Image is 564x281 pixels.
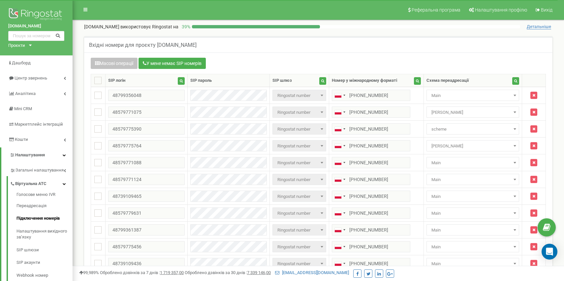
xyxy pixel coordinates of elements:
[429,125,517,134] span: scheme
[16,212,73,225] a: Підключення номерів
[275,209,324,218] span: Ringostat number
[8,23,64,29] a: [DOMAIN_NAME]
[272,107,326,118] span: Ringostat number
[100,270,184,275] span: Оброблено дзвінків за 7 днів :
[332,258,347,269] div: Telephone country code
[272,78,292,84] div: SIP шлюз
[426,207,519,219] span: Main
[332,191,347,202] div: Telephone country code
[332,124,347,134] div: Telephone country code
[8,7,64,23] img: Ringostat logo
[429,192,517,201] span: Main
[15,137,28,142] span: Кошти
[332,78,397,84] div: Номер у міжнародному форматі
[429,158,517,168] span: Main
[332,224,410,235] input: 512 345 678
[332,90,347,101] div: Telephone country code
[10,176,73,190] a: Віртуальна АТС
[275,192,324,201] span: Ringostat number
[15,181,47,187] span: Віртуальна АТС
[188,74,270,87] th: SIP пароль
[8,43,25,49] div: Проєкти
[426,191,519,202] span: Main
[429,259,517,268] span: Main
[332,140,410,151] input: 512 345 678
[475,7,527,13] span: Налаштування профілю
[426,241,519,252] span: Main
[16,192,73,200] a: Голосове меню IVR
[16,167,64,173] span: Загальні налаштування
[426,123,519,135] span: scheme
[84,23,178,30] p: [DOMAIN_NAME]
[272,224,326,235] span: Ringostat number
[332,174,347,185] div: Telephone country code
[16,225,73,244] a: Налаштування вихідного зв’язку
[542,244,557,260] div: Open Intercom Messenger
[332,107,347,117] div: Telephone country code
[275,226,324,235] span: Ringostat number
[272,123,326,135] span: Ringostat number
[16,244,73,257] a: SIP шлюзи
[426,157,519,168] span: Main
[332,140,347,151] div: Telephone country code
[15,152,45,157] span: Налаштування
[275,242,324,252] span: Ringostat number
[275,91,324,100] span: Ringostat number
[429,242,517,252] span: Main
[275,175,324,184] span: Ringostat number
[332,258,410,269] input: 512 345 678
[426,224,519,235] span: Main
[332,207,410,219] input: 512 345 678
[332,208,347,218] div: Telephone country code
[275,125,324,134] span: Ringostat number
[272,174,326,185] span: Ringostat number
[91,58,138,69] button: Масові операції
[272,207,326,219] span: Ringostat number
[15,122,63,127] span: Маркетплейс інтеграцій
[332,157,410,168] input: 512 345 678
[272,241,326,252] span: Ringostat number
[272,90,326,101] span: Ringostat number
[15,91,36,96] span: Аналiтика
[412,7,460,13] span: Реферальна програма
[332,241,410,252] input: 512 345 678
[8,31,64,41] input: Пошук за номером
[12,60,31,65] span: Дашборд
[426,107,519,118] span: Aleksandra Sikora
[185,270,271,275] span: Оброблено дзвінків за 30 днів :
[541,7,552,13] span: Вихід
[16,200,73,212] a: Переадресація
[272,140,326,151] span: Ringostat number
[275,158,324,168] span: Ringostat number
[14,106,32,111] span: Mini CRM
[426,258,519,269] span: Main
[426,78,469,84] div: Схема переадресації
[429,108,517,117] span: Aleksandra Sikora
[247,270,271,275] u: 7 339 146,00
[332,225,347,235] div: Telephone country code
[332,107,410,118] input: 512 345 678
[332,174,410,185] input: 512 345 678
[15,76,47,80] span: Центр звернень
[79,270,99,275] span: 99,989%
[275,270,349,275] a: [EMAIL_ADDRESS][DOMAIN_NAME]
[178,23,192,30] p: 39 %
[1,147,73,163] a: Налаштування
[160,270,184,275] u: 1 719 357,00
[275,259,324,268] span: Ringostat number
[426,174,519,185] span: Main
[426,140,519,151] span: Dominika сервіс
[527,24,551,29] span: Детальніше
[429,175,517,184] span: Main
[332,191,410,202] input: 512 345 678
[272,258,326,269] span: Ringostat number
[426,90,519,101] span: Main
[429,91,517,100] span: Main
[89,42,197,48] h5: Вхідні номери для проєкту [DOMAIN_NAME]
[332,90,410,101] input: 512 345 678
[429,226,517,235] span: Main
[10,163,73,176] a: Загальні налаштування
[139,58,206,69] button: У мене немає SIP номерів
[272,157,326,168] span: Ringostat number
[332,241,347,252] div: Telephone country code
